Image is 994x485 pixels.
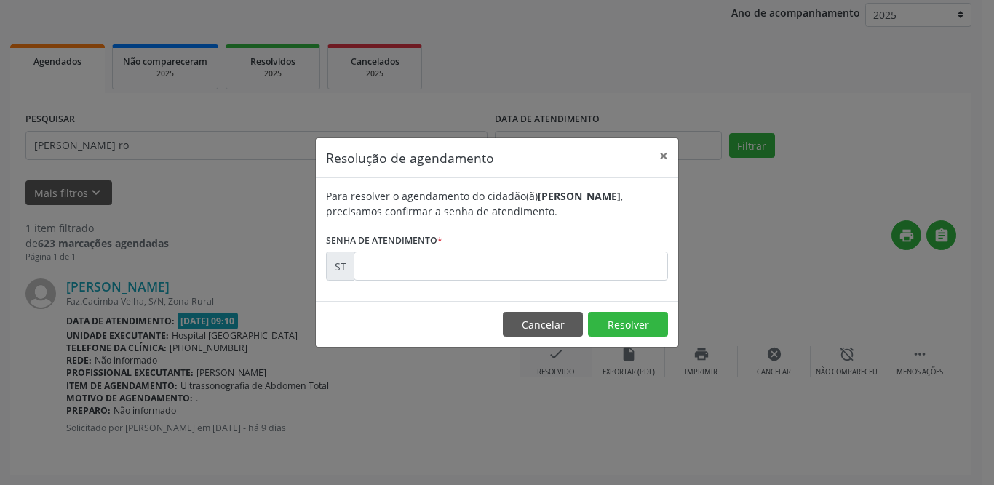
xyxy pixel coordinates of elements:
b: [PERSON_NAME] [538,189,621,203]
div: ST [326,252,354,281]
button: Resolver [588,312,668,337]
div: Para resolver o agendamento do cidadão(ã) , precisamos confirmar a senha de atendimento. [326,188,668,219]
h5: Resolução de agendamento [326,148,494,167]
button: Cancelar [503,312,583,337]
button: Close [649,138,678,174]
label: Senha de atendimento [326,229,442,252]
